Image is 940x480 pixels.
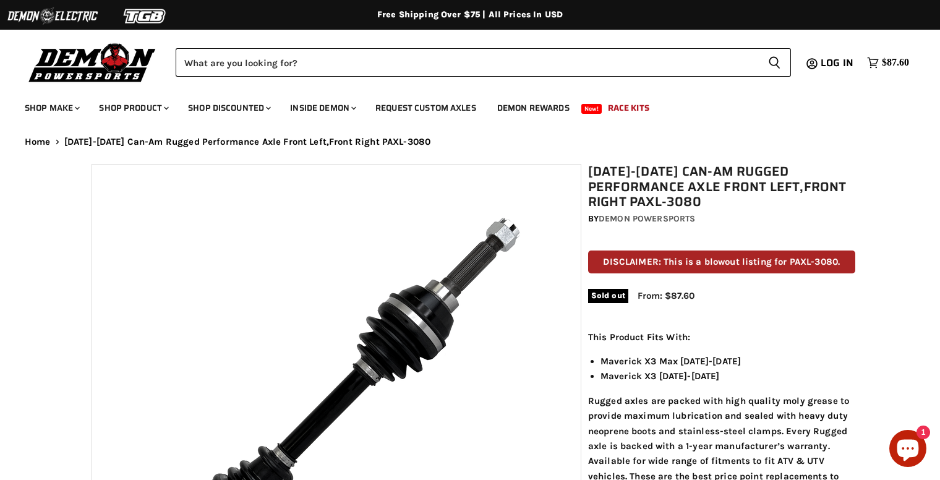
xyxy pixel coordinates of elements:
img: Demon Powersports [25,40,160,84]
a: Shop Make [15,95,87,121]
a: Home [25,137,51,147]
li: Maverick X3 [DATE]-[DATE] [600,369,855,384]
div: by [588,212,855,226]
form: Product [176,48,791,77]
span: Sold out [588,289,628,302]
a: Shop Discounted [179,95,278,121]
p: DISCLAIMER: This is a blowout listing for PAXL-3080. [588,251,855,273]
a: $87.60 [861,54,915,72]
span: From: $87.60 [638,290,694,301]
span: $87.60 [882,57,909,69]
inbox-online-store-chat: Shopify online store chat [886,430,930,470]
a: Demon Rewards [488,95,579,121]
img: Demon Electric Logo 2 [6,4,99,28]
span: Log in [821,55,853,71]
button: Search [758,48,791,77]
a: Inside Demon [281,95,364,121]
a: Demon Powersports [599,213,695,224]
h1: [DATE]-[DATE] Can-Am Rugged Performance Axle Front Left,Front Right PAXL-3080 [588,164,855,210]
p: This Product Fits With: [588,330,855,345]
a: Log in [815,58,861,69]
input: Search [176,48,758,77]
a: Shop Product [90,95,176,121]
a: Request Custom Axles [366,95,485,121]
span: New! [581,104,602,114]
ul: Main menu [15,90,906,121]
li: Maverick X3 Max [DATE]-[DATE] [600,354,855,369]
img: TGB Logo 2 [99,4,192,28]
a: Race Kits [599,95,659,121]
span: [DATE]-[DATE] Can-Am Rugged Performance Axle Front Left,Front Right PAXL-3080 [64,137,431,147]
